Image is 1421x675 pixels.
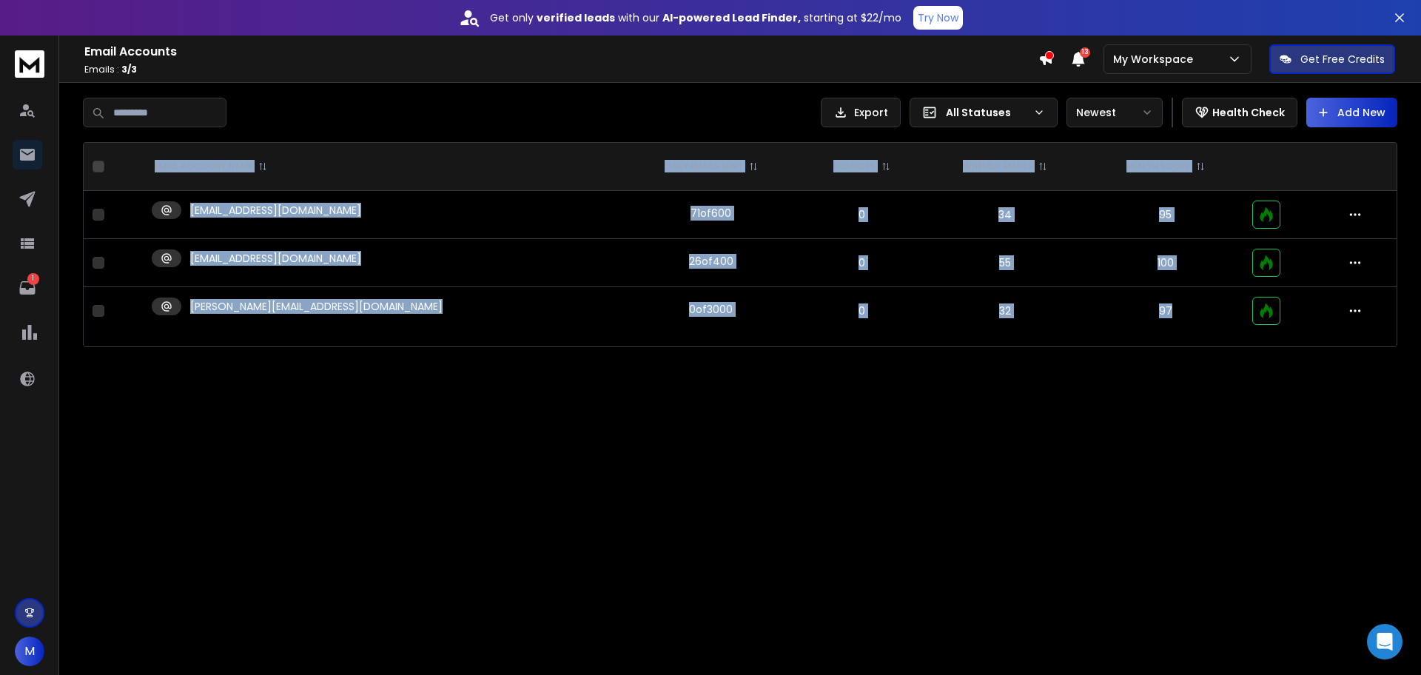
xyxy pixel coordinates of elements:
[15,50,44,78] img: logo
[84,64,1038,75] p: Emails :
[809,207,914,222] p: 0
[691,206,731,221] div: 71 of 600
[1269,44,1395,74] button: Get Free Credits
[689,254,733,269] div: 26 of 400
[1088,239,1243,287] td: 100
[923,239,1087,287] td: 55
[15,637,44,666] button: M
[190,203,361,218] p: [EMAIL_ADDRESS][DOMAIN_NAME]
[155,161,267,172] div: EMAIL ACCOUNT NAME
[821,98,901,127] button: Export
[923,191,1087,239] td: 34
[1367,624,1402,659] div: Open Intercom Messenger
[1066,98,1163,127] button: Newest
[1088,287,1243,335] td: 97
[833,161,876,172] p: BOUNCES
[809,255,914,270] p: 0
[1212,105,1285,120] p: Health Check
[913,6,963,30] button: Try Now
[1182,98,1297,127] button: Health Check
[1126,161,1190,172] p: HEALTH SCORE
[946,105,1027,120] p: All Statuses
[809,303,914,318] p: 0
[1080,47,1090,58] span: 13
[190,251,361,266] p: [EMAIL_ADDRESS][DOMAIN_NAME]
[490,10,901,25] p: Get only with our starting at $22/mo
[13,273,42,303] a: 1
[689,302,733,317] div: 0 of 3000
[1113,52,1199,67] p: My Workspace
[963,161,1032,172] p: WARMUP EMAILS
[1306,98,1397,127] button: Add New
[84,43,1038,61] h1: Email Accounts
[537,10,615,25] strong: verified leads
[1088,191,1243,239] td: 95
[121,63,137,75] span: 3 / 3
[665,161,743,172] p: DAILY EMAILS SENT
[918,10,958,25] p: Try Now
[662,10,801,25] strong: AI-powered Lead Finder,
[923,287,1087,335] td: 32
[1300,52,1385,67] p: Get Free Credits
[27,273,39,285] p: 1
[190,299,443,314] p: [PERSON_NAME][EMAIL_ADDRESS][DOMAIN_NAME]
